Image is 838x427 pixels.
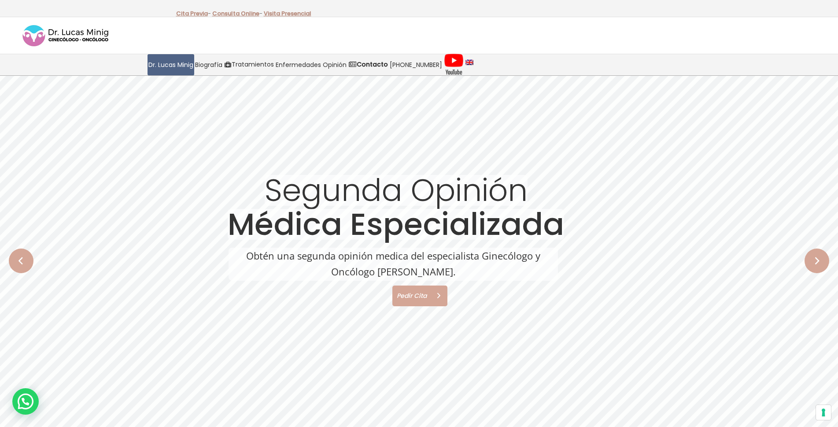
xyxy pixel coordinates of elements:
[444,54,464,76] img: Videos Youtube Ginecología
[232,59,274,70] span: Tratamientos
[264,9,311,18] a: Visita Presencial
[347,54,389,75] a: Contacto
[148,54,194,75] a: Dr. Lucas Minig
[148,60,193,70] span: Dr. Lucas Minig
[465,60,473,65] img: language english
[229,248,558,281] rs-layer: Obtén una segunda opinión medica del especialista Ginecólogo y Oncólogo [PERSON_NAME].
[276,60,321,70] span: Enfermedades
[275,54,322,75] a: Enfermedades
[195,60,222,70] span: Biografía
[465,54,474,75] a: language english
[223,54,275,75] a: Tratamientos
[212,8,262,19] p: -
[228,209,564,240] rs-layer: Médica Especializada
[176,8,211,19] p: -
[392,286,447,306] a: Pedir Cita
[265,175,528,206] rs-layer: Segunda Opinión
[816,405,831,420] button: Sus preferencias de consentimiento para tecnologías de seguimiento
[322,54,347,75] a: Opinión
[443,54,465,75] a: Videos Youtube Ginecología
[392,293,428,299] span: Pedir Cita
[323,60,347,70] span: Opinión
[212,9,259,18] a: Consulta Online
[176,9,208,18] a: Cita Previa
[357,60,388,69] strong: Contacto
[390,60,442,70] span: [PHONE_NUMBER]
[389,54,443,75] a: [PHONE_NUMBER]
[194,54,223,75] a: Biografía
